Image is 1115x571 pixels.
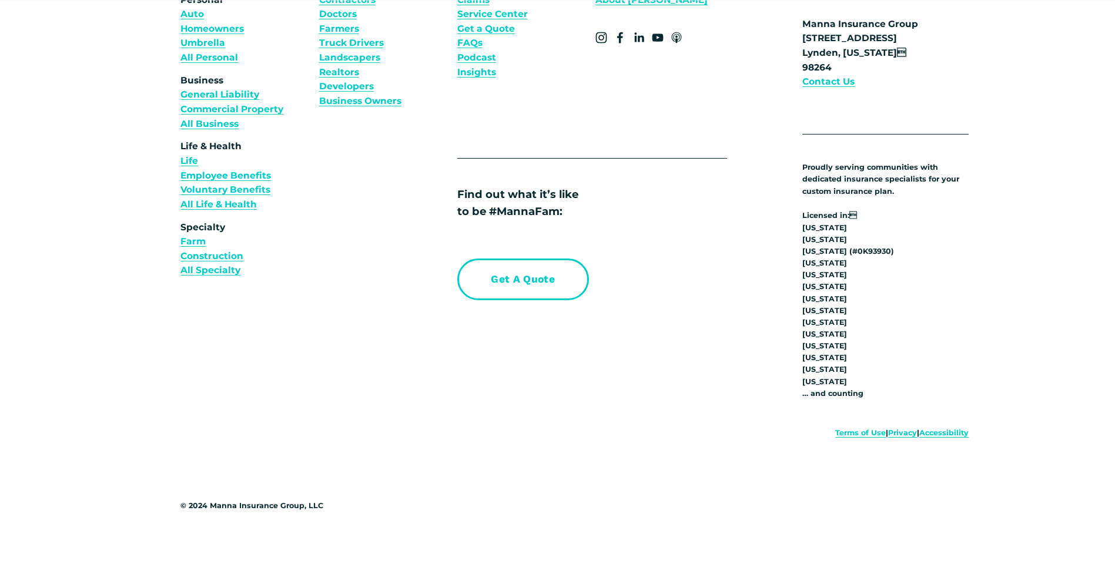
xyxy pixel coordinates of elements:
[457,186,692,220] p: Find out what it’s like to be #MannaFam:
[802,210,969,399] p: Licensed in: [US_STATE] [US_STATE] [US_STATE] (# [US_STATE] [US_STATE] [US_STATE] [US_STATE] [US...
[319,94,401,109] a: Business Owners
[180,500,381,512] p: © 2024 Manna Insurance Group, LLC
[835,427,886,439] a: Terms of Use
[858,247,894,256] strong: 0K93930)
[180,234,206,249] a: Farm
[457,22,515,36] a: Get a Quote
[457,258,589,300] a: Get a Quote
[671,32,682,43] a: Apple Podcasts
[180,169,271,183] a: Employee Benefits
[802,18,918,73] strong: Manna Insurance Group [STREET_ADDRESS] Lynden, [US_STATE] 98264
[768,427,969,439] p: | |
[180,51,238,65] a: All Personal
[180,220,312,278] p: Specialty
[802,162,969,197] p: Proudly serving communities with dedicated insurance specialists for your custom insurance plan.
[802,75,855,89] a: Contact Us
[888,427,917,439] a: Privacy
[180,73,312,132] p: Business
[180,7,204,22] a: Auto
[180,22,244,36] a: Homeowners
[652,32,664,43] a: YouTube
[180,197,257,212] a: All Life & Health
[180,139,312,211] p: Life & Health
[180,88,259,102] a: General Liability
[180,263,240,278] a: All Specialty
[457,51,496,65] a: Podcast
[457,7,528,22] a: Service Center
[180,154,198,169] a: Life
[595,32,607,43] a: Instagram
[180,183,270,197] a: Voluntary Benefits
[180,249,243,264] a: Construction
[180,36,225,51] a: Umbrella
[633,32,645,43] a: LinkedIn
[180,117,239,132] a: All Business
[180,102,283,117] a: Commercial Property
[457,65,496,80] a: Insights
[614,32,626,43] a: Facebook
[802,76,855,87] strong: Contact Us
[457,36,483,51] a: FAQs
[919,427,969,439] a: Accessibility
